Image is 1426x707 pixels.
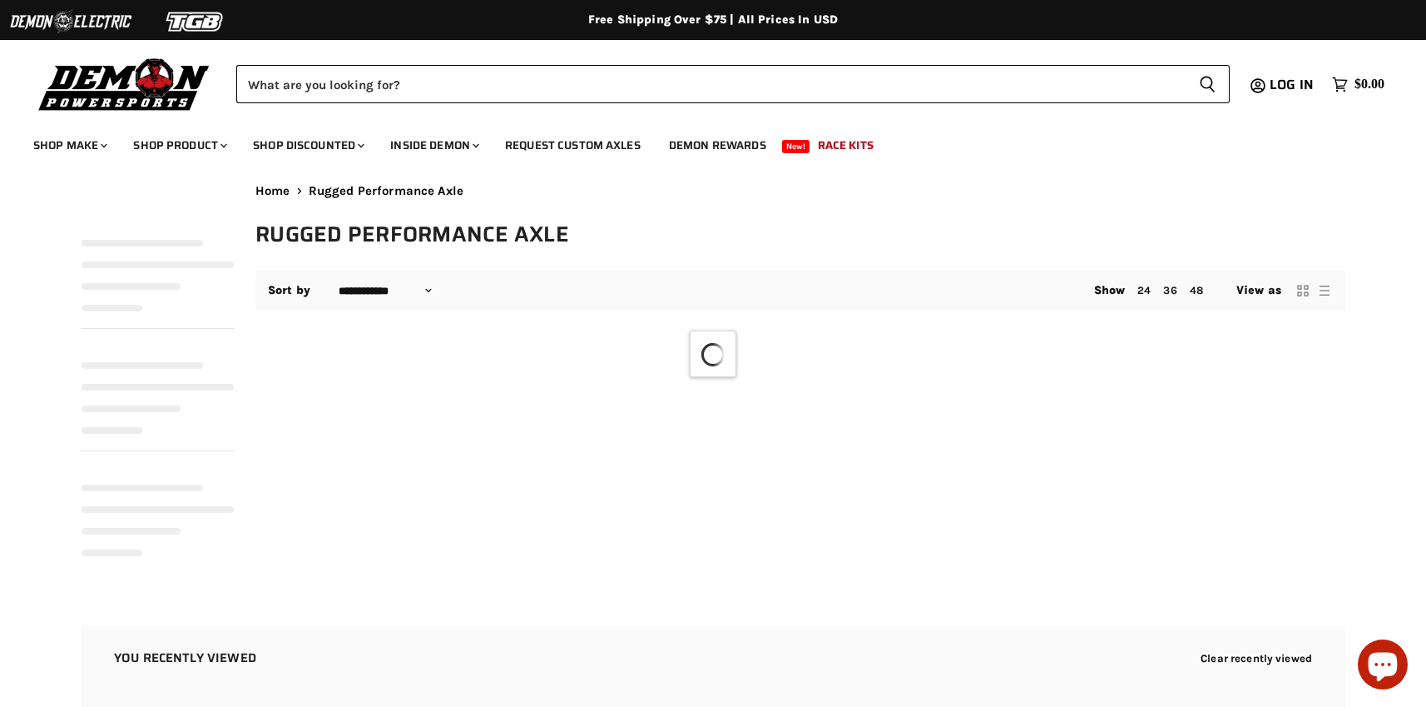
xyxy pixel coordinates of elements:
[1201,652,1312,665] button: Clear recently viewed
[1316,282,1333,299] button: list view
[378,128,489,162] a: Inside Demon
[236,65,1186,103] input: Search
[309,184,463,198] span: Rugged Performance Axle
[782,140,810,153] span: New!
[21,128,117,162] a: Shop Make
[1295,282,1311,299] button: grid view
[33,54,215,113] img: Demon Powersports
[493,128,653,162] a: Request Custom Axles
[1324,72,1393,97] a: $0.00
[1270,74,1314,95] span: Log in
[1262,77,1324,92] a: Log in
[255,184,1345,198] nav: Breadcrumbs
[236,65,1230,103] form: Product
[133,6,258,37] img: TGB Logo 2
[8,6,133,37] img: Demon Electric Logo 2
[21,122,1380,162] ul: Main menu
[121,128,237,162] a: Shop Product
[656,128,779,162] a: Demon Rewards
[268,284,310,297] label: Sort by
[1236,284,1281,297] span: View as
[1163,284,1176,296] a: 36
[1353,640,1413,694] inbox-online-store-chat: Shopify online store chat
[1094,283,1126,297] span: Show
[114,651,256,665] h2: You recently viewed
[1190,284,1203,296] a: 48
[805,128,886,162] a: Race Kits
[1354,77,1384,92] span: $0.00
[1186,65,1230,103] button: Search
[255,221,1345,248] h1: Rugged Performance Axle
[255,184,290,198] a: Home
[47,12,1379,27] div: Free Shipping Over $75 | All Prices In USD
[255,270,1345,311] nav: Collection utilities
[240,128,374,162] a: Shop Discounted
[1137,284,1151,296] a: 24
